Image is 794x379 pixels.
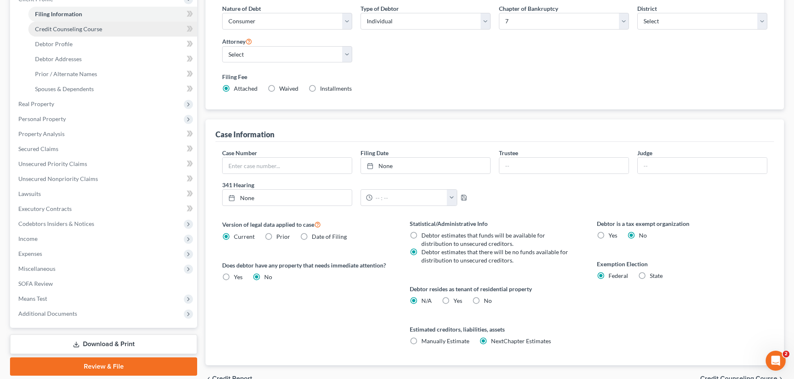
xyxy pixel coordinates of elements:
[223,158,352,173] input: Enter case number...
[12,156,197,171] a: Unsecured Priority Claims
[12,276,197,291] a: SOFA Review
[766,351,786,371] iframe: Intercom live chat
[18,310,77,317] span: Additional Documents
[276,233,290,240] span: Prior
[28,52,197,67] a: Debtor Addresses
[373,190,447,206] input: -- : --
[12,141,197,156] a: Secured Claims
[264,273,272,280] span: No
[28,37,197,52] a: Debtor Profile
[637,4,657,13] label: District
[639,232,647,239] span: No
[234,233,255,240] span: Current
[638,158,767,173] input: --
[410,285,580,293] label: Debtor resides as tenant of residential property
[421,297,432,304] span: N/A
[312,233,347,240] span: Date of Filing
[12,186,197,201] a: Lawsuits
[410,219,580,228] label: Statistical/Administrative Info
[597,219,767,228] label: Debtor is a tax exempt organization
[222,72,767,81] label: Filing Fee
[18,130,65,137] span: Property Analysis
[609,272,628,279] span: Federal
[361,4,399,13] label: Type of Debtor
[12,126,197,141] a: Property Analysis
[410,325,580,334] label: Estimated creditors, liabilities, assets
[650,272,663,279] span: State
[361,158,490,173] a: None
[491,337,551,344] span: NextChapter Estimates
[18,100,54,107] span: Real Property
[18,265,55,272] span: Miscellaneous
[320,85,352,92] span: Installments
[499,149,518,157] label: Trustee
[18,250,42,257] span: Expenses
[215,129,274,139] div: Case Information
[234,85,258,92] span: Attached
[12,171,197,186] a: Unsecured Nonpriority Claims
[18,190,41,197] span: Lawsuits
[361,149,388,157] label: Filing Date
[499,4,558,13] label: Chapter of Bankruptcy
[609,232,617,239] span: Yes
[421,337,469,344] span: Manually Estimate
[218,181,495,189] label: 341 Hearing
[35,25,102,32] span: Credit Counseling Course
[484,297,492,304] span: No
[28,82,197,97] a: Spouses & Dependents
[18,115,66,122] span: Personal Property
[453,297,462,304] span: Yes
[35,55,82,62] span: Debtor Addresses
[28,67,197,82] a: Prior / Alternate Names
[223,190,352,206] a: None
[18,220,94,227] span: Codebtors Insiders & Notices
[18,205,72,212] span: Executory Contracts
[222,4,261,13] label: Nature of Debt
[18,145,58,152] span: Secured Claims
[10,334,197,354] a: Download & Print
[222,261,393,270] label: Does debtor have any property that needs immediate attention?
[234,273,243,280] span: Yes
[597,260,767,268] label: Exemption Election
[35,70,97,77] span: Prior / Alternate Names
[499,158,629,173] input: --
[421,232,545,247] span: Debtor estimates that funds will be available for distribution to unsecured creditors.
[18,235,38,242] span: Income
[18,295,47,302] span: Means Test
[279,85,298,92] span: Waived
[222,219,393,229] label: Version of legal data applied to case
[18,175,98,182] span: Unsecured Nonpriority Claims
[783,351,789,357] span: 2
[10,357,197,376] a: Review & File
[18,160,87,167] span: Unsecured Priority Claims
[35,40,73,47] span: Debtor Profile
[222,36,252,46] label: Attorney
[28,7,197,22] a: Filing Information
[35,85,94,92] span: Spouses & Dependents
[222,149,257,157] label: Case Number
[421,248,568,264] span: Debtor estimates that there will be no funds available for distribution to unsecured creditors.
[28,22,197,37] a: Credit Counseling Course
[18,280,53,287] span: SOFA Review
[35,10,82,17] span: Filing Information
[637,149,652,157] label: Judge
[12,201,197,216] a: Executory Contracts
